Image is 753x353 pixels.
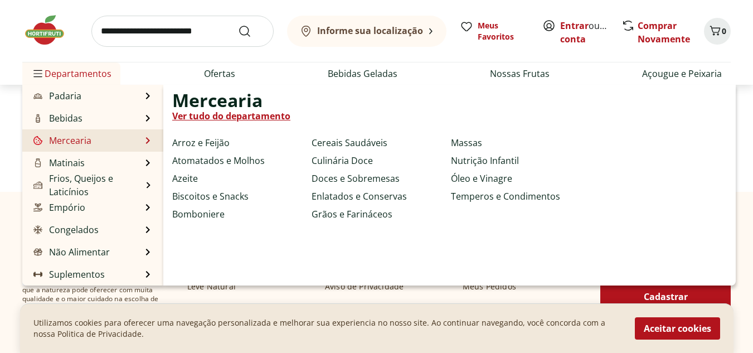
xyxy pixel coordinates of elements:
[287,16,446,47] button: Informe sua localização
[451,172,512,185] a: Óleo e Vinagre
[635,317,720,340] button: Aceitar cookies
[463,281,516,292] a: Meus Pedidos
[91,16,274,47] input: search
[312,136,387,149] a: Cereais Saudáveis
[31,201,85,214] a: EmpórioEmpório
[312,190,407,203] a: Enlatados e Conservas
[172,190,249,203] a: Biscoitos e Snacks
[460,20,529,42] a: Meus Favoritos
[31,89,81,103] a: PadariaPadaria
[172,109,290,123] a: Ver tudo do departamento
[31,134,91,147] a: MerceariaMercearia
[33,158,42,167] img: Matinais
[33,136,42,145] img: Mercearia
[451,136,482,149] a: Massas
[451,190,560,203] a: Temperos e Condimentos
[172,172,198,185] a: Azeite
[31,112,82,125] a: BebidasBebidas
[704,18,731,45] button: Carrinho
[325,281,404,292] a: Aviso de Privacidade
[451,154,519,167] a: Nutrição Infantil
[644,292,688,301] span: Cadastrar
[638,20,690,45] a: Comprar Novamente
[33,317,621,340] p: Utilizamos cookies para oferecer uma navegação personalizada e melhorar sua experiencia no nosso ...
[172,207,225,221] a: Bomboniere
[33,181,42,190] img: Frios, Queijos e Laticínios
[31,172,142,199] a: Frios, Queijos e LaticíniosFrios, Queijos e Laticínios
[33,91,42,100] img: Padaria
[312,207,392,221] a: Grãos e Farináceos
[463,301,496,312] a: Carrinho
[172,136,230,149] a: Arroz e Feijão
[33,225,42,234] img: Congelados
[312,172,400,185] a: Doces e Sobremesas
[642,67,722,80] a: Açougue e Peixaria
[560,19,610,46] span: ou
[317,25,423,37] b: Informe sua localização
[560,20,621,45] a: Criar conta
[204,67,235,80] a: Ofertas
[172,154,265,167] a: Atomatados e Molhos
[187,301,236,312] a: Nossas Lojas
[31,60,45,87] button: Menu
[22,13,78,47] img: Hortifruti
[33,248,42,257] img: Não Alimentar
[560,20,589,32] a: Entrar
[31,60,111,87] span: Departamentos
[328,67,397,80] a: Bebidas Geladas
[238,25,265,38] button: Submit Search
[187,281,236,292] a: Leve Natural
[31,223,99,236] a: CongeladosCongelados
[31,268,105,281] a: SuplementosSuplementos
[172,94,263,107] span: Mercearia
[722,26,726,36] span: 0
[33,114,42,123] img: Bebidas
[31,156,85,170] a: MatinaisMatinais
[490,67,550,80] a: Nossas Frutas
[31,245,110,259] a: Não AlimentarNão Alimentar
[33,270,42,279] img: Suplementos
[478,20,529,42] span: Meus Favoritos
[600,283,731,310] button: Cadastrar
[312,154,373,167] a: Culinária Doce
[33,203,42,212] img: Empório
